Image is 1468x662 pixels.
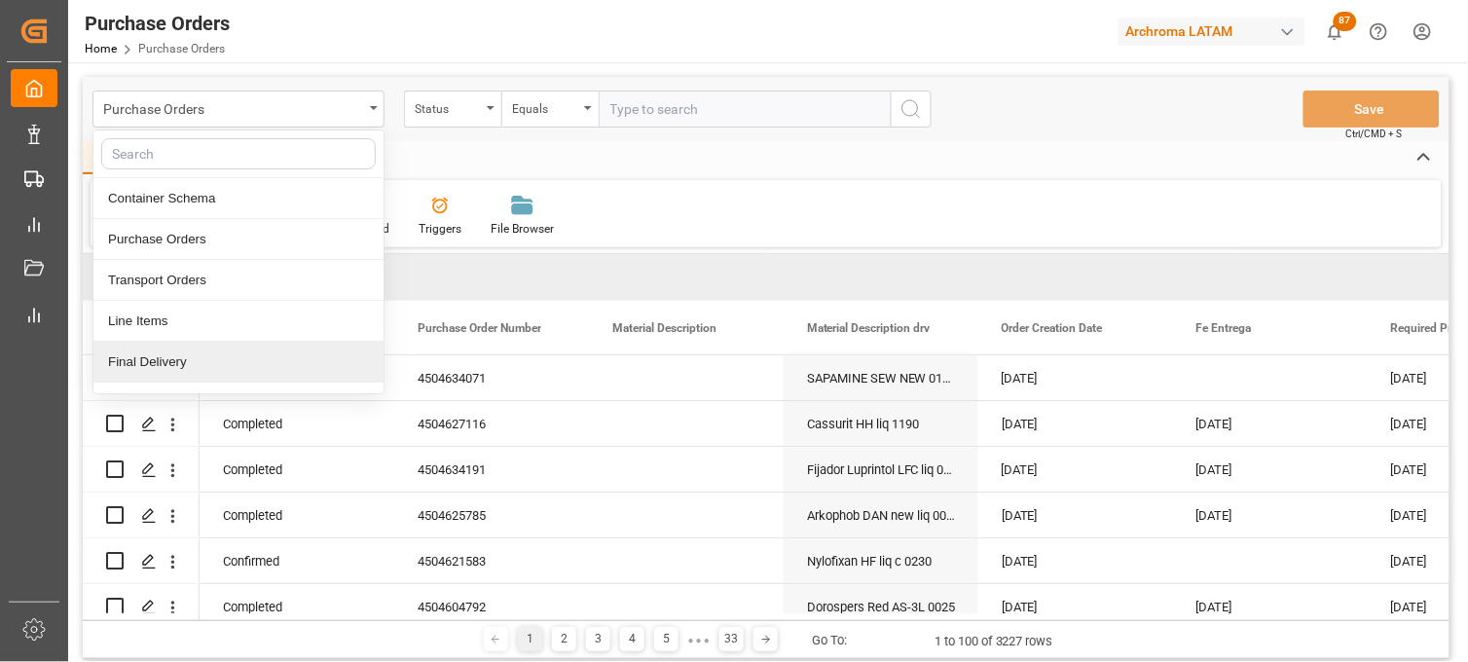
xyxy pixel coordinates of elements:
div: Press SPACE to select this row. [83,584,200,630]
div: Home [83,141,149,174]
button: close menu [92,91,385,128]
div: Status [415,95,481,118]
div: Additionals [93,383,384,423]
div: [DATE] [1173,401,1368,446]
div: 4504634191 [394,447,589,492]
div: Triggers [419,220,461,238]
div: 4504621583 [394,538,589,583]
a: Home [85,42,117,55]
div: Completed [200,401,394,446]
div: Completed [200,584,394,629]
input: Type to search [599,91,891,128]
div: 3 [586,627,610,651]
div: Press SPACE to select this row. [83,447,200,493]
div: Arkophob DAN new liq 0050 [784,493,978,537]
div: Purchase Orders [93,219,384,260]
input: Search [101,138,376,169]
button: open menu [501,91,599,128]
div: Purchase Orders [103,95,363,120]
div: Completed [200,493,394,537]
div: 5 [654,627,679,651]
div: Press SPACE to select this row. [83,538,200,584]
div: 4504604792 [394,584,589,629]
div: [DATE] [1173,493,1368,537]
div: Go To: [812,631,847,650]
button: search button [891,91,932,128]
div: Press SPACE to select this row. [83,401,200,447]
span: Material Description drv [807,321,931,335]
div: [DATE] [1173,447,1368,492]
div: Archroma LATAM [1119,18,1305,46]
span: 87 [1334,12,1357,31]
div: 2 [552,627,576,651]
button: Archroma LATAM [1119,13,1313,50]
div: Nylofixan HF liq c 0230 [784,538,978,583]
div: Fijador Luprintol LFC liq 0120 [784,447,978,492]
div: 4504625785 [394,493,589,537]
div: 1 [518,627,542,651]
div: 4 [620,627,644,651]
div: Purchase Orders [85,9,230,38]
button: Help Center [1357,10,1401,54]
div: [DATE] [978,538,1173,583]
div: Dorospers Red AS-3L 0025 [784,584,978,629]
div: Line Items [93,301,384,342]
div: File Browser [491,220,554,238]
div: Confirmed [200,538,394,583]
button: show 87 new notifications [1313,10,1357,54]
div: Equals [512,95,578,118]
div: 1 to 100 of 3227 rows [935,632,1053,651]
span: Ctrl/CMD + S [1346,127,1403,141]
div: Final Delivery [93,342,384,383]
div: Press SPACE to select this row. [83,493,200,538]
span: Purchase Order Number [418,321,541,335]
div: [DATE] [978,447,1173,492]
span: Fe Entrega [1196,321,1252,335]
div: Completed [200,447,394,492]
div: 4504634071 [394,355,589,400]
div: 33 [719,627,744,651]
button: open menu [404,91,501,128]
div: Container Schema [93,178,384,219]
span: Material Description [612,321,716,335]
div: 4504627116 [394,401,589,446]
div: Press SPACE to select this row. [83,355,200,401]
div: [DATE] [978,584,1173,629]
div: SAPAMINE SEW NEW 0110 [784,355,978,400]
div: Cassurit HH liq 1190 [784,401,978,446]
button: Save [1303,91,1440,128]
div: [DATE] [978,355,1173,400]
div: [DATE] [978,401,1173,446]
div: ● ● ● [688,633,710,647]
div: [DATE] [1173,584,1368,629]
div: [DATE] [978,493,1173,537]
div: Transport Orders [93,260,384,301]
span: Order Creation Date [1002,321,1103,335]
